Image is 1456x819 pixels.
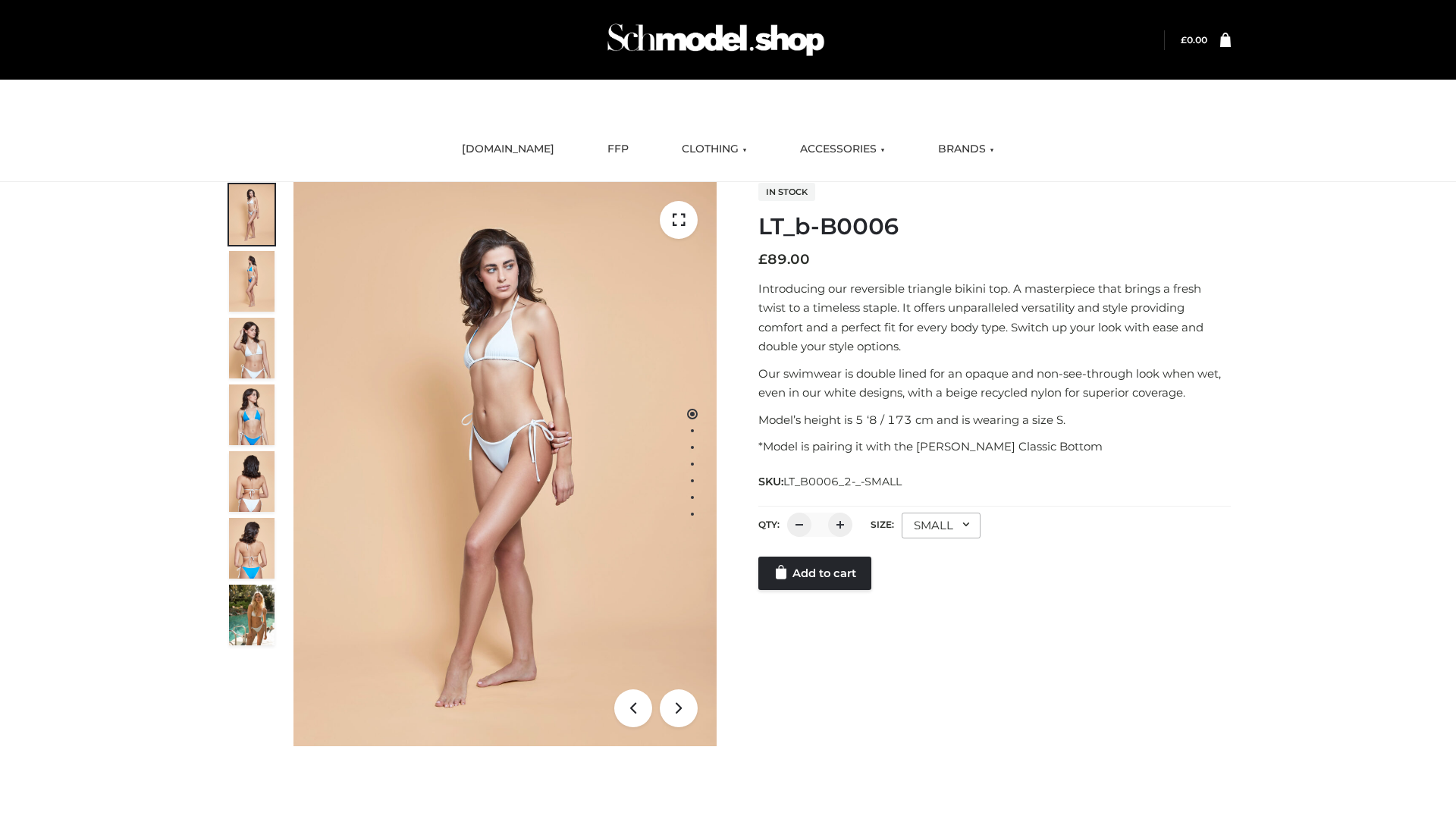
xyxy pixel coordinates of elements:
p: Model’s height is 5 ‘8 / 173 cm and is wearing a size S. [758,410,1231,430]
img: Schmodel Admin 964 [602,10,830,70]
label: Size: [871,519,894,530]
a: FFP [596,133,640,166]
img: Arieltop_CloudNine_AzureSky2.jpg [229,585,275,645]
span: LT_B0006_2-_-SMALL [783,475,902,488]
img: ArielClassicBikiniTop_CloudNine_AzureSky_OW114ECO_1-scaled.jpg [229,184,275,245]
span: £ [1181,34,1187,45]
img: ArielClassicBikiniTop_CloudNine_AzureSky_OW114ECO_3-scaled.jpg [229,318,275,378]
p: Our swimwear is double lined for an opaque and non-see-through look when wet, even in our white d... [758,364,1231,403]
img: ArielClassicBikiniTop_CloudNine_AzureSky_OW114ECO_2-scaled.jpg [229,251,275,312]
span: £ [758,251,767,268]
p: *Model is pairing it with the [PERSON_NAME] Classic Bottom [758,437,1231,457]
a: Add to cart [758,557,871,590]
a: [DOMAIN_NAME] [450,133,566,166]
a: £0.00 [1181,34,1207,45]
a: ACCESSORIES [789,133,896,166]
span: In stock [758,183,815,201]
img: ArielClassicBikiniTop_CloudNine_AzureSky_OW114ECO_8-scaled.jpg [229,518,275,579]
a: CLOTHING [670,133,758,166]
label: QTY: [758,519,780,530]
p: Introducing our reversible triangle bikini top. A masterpiece that brings a fresh twist to a time... [758,279,1231,356]
img: ArielClassicBikiniTop_CloudNine_AzureSky_OW114ECO_4-scaled.jpg [229,384,275,445]
span: SKU: [758,472,903,491]
img: ArielClassicBikiniTop_CloudNine_AzureSky_OW114ECO_1 [293,182,717,746]
bdi: 0.00 [1181,34,1207,45]
bdi: 89.00 [758,251,810,268]
div: SMALL [902,513,981,538]
a: BRANDS [927,133,1006,166]
img: ArielClassicBikiniTop_CloudNine_AzureSky_OW114ECO_7-scaled.jpg [229,451,275,512]
h1: LT_b-B0006 [758,213,1231,240]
